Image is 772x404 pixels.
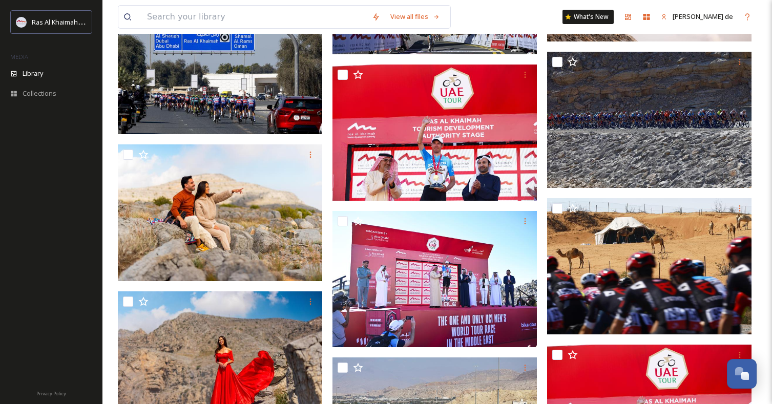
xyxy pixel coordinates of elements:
img: Logo_RAKTDA_RGB-01.png [16,17,27,27]
a: Privacy Policy [36,387,66,399]
img: UAE Tour 2024 - Stage 3 RAKTDA.jpg [547,52,752,188]
span: Ras Al Khaimah Tourism Development Authority [32,17,177,27]
a: What's New [562,10,614,24]
a: View all files [385,7,445,27]
img: UAE Tour 2024 - Stage 3 RAKTDA.jpg [332,65,537,201]
img: Couple on Jebel Jais Mountain .jpg [118,144,322,281]
span: [PERSON_NAME] de [673,12,733,21]
span: MEDIA [10,53,28,60]
img: UAE Tour 2024 - Stage 3 RAKTDA.jpg [547,198,752,334]
span: Collections [23,89,56,98]
a: [PERSON_NAME] de [656,7,738,27]
input: Search your library [142,6,367,28]
img: UAE Tour 2024 - Stage 3 RAKTDA.jpg [332,211,537,347]
span: Library [23,69,43,78]
span: Privacy Policy [36,390,66,397]
button: Open Chat [727,359,757,389]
